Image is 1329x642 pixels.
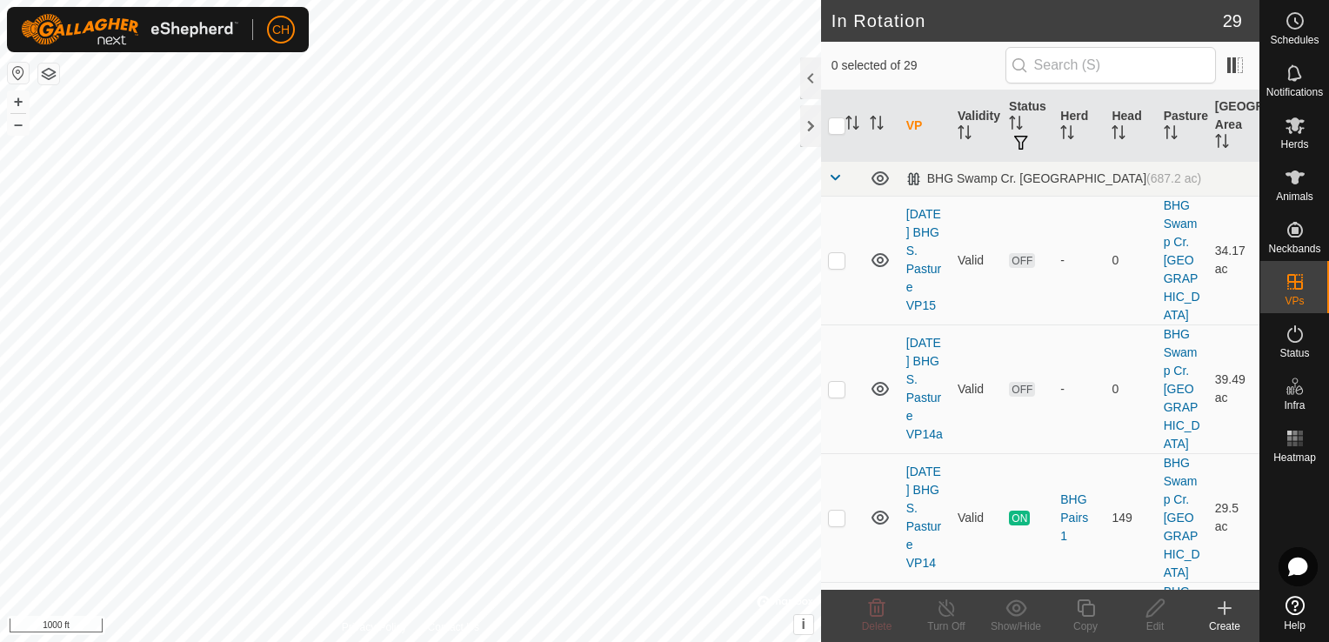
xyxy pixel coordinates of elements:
[1270,35,1319,45] span: Schedules
[1208,453,1259,582] td: 29.5 ac
[1164,456,1200,579] a: BHG Swamp Cr. [GEOGRAPHIC_DATA]
[1284,400,1305,411] span: Infra
[1051,619,1120,634] div: Copy
[1268,244,1320,254] span: Neckbands
[342,619,407,635] a: Privacy Policy
[1009,118,1023,132] p-sorticon: Activate to sort
[1005,47,1216,84] input: Search (S)
[794,615,813,634] button: i
[8,114,29,135] button: –
[8,63,29,84] button: Reset Map
[906,207,941,312] a: [DATE] BHG S. Pasture VP15
[1060,491,1098,545] div: BHG Pairs 1
[1009,253,1035,268] span: OFF
[1285,296,1304,306] span: VPs
[951,90,1002,162] th: Validity
[912,619,981,634] div: Turn Off
[1266,87,1323,97] span: Notifications
[1105,196,1156,324] td: 0
[1053,90,1105,162] th: Herd
[1284,620,1306,631] span: Help
[8,91,29,112] button: +
[802,617,805,632] span: i
[831,57,1005,75] span: 0 selected of 29
[1105,453,1156,582] td: 149
[981,619,1051,634] div: Show/Hide
[1164,128,1178,142] p-sorticon: Activate to sort
[906,336,943,441] a: [DATE] BHG S. Pasture VP14a
[1105,324,1156,453] td: 0
[1164,327,1200,451] a: BHG Swamp Cr. [GEOGRAPHIC_DATA]
[1273,452,1316,463] span: Heatmap
[1164,198,1200,322] a: BHG Swamp Cr. [GEOGRAPHIC_DATA]
[1157,90,1208,162] th: Pasture
[1276,191,1313,202] span: Animals
[1060,128,1074,142] p-sorticon: Activate to sort
[1208,90,1259,162] th: [GEOGRAPHIC_DATA] Area
[951,453,1002,582] td: Valid
[951,324,1002,453] td: Valid
[1009,511,1030,525] span: ON
[1009,382,1035,397] span: OFF
[1260,589,1329,638] a: Help
[1280,139,1308,150] span: Herds
[1105,90,1156,162] th: Head
[428,619,479,635] a: Contact Us
[1190,619,1259,634] div: Create
[1112,128,1125,142] p-sorticon: Activate to sort
[906,171,1201,186] div: BHG Swamp Cr. [GEOGRAPHIC_DATA]
[1208,196,1259,324] td: 34.17 ac
[831,10,1223,31] h2: In Rotation
[1215,137,1229,150] p-sorticon: Activate to sort
[38,64,59,84] button: Map Layers
[1223,8,1242,34] span: 29
[958,128,972,142] p-sorticon: Activate to sort
[1146,171,1201,185] span: (687.2 ac)
[1120,619,1190,634] div: Edit
[1060,251,1098,270] div: -
[1060,380,1098,398] div: -
[906,465,941,570] a: [DATE] BHG S. Pasture VP14
[870,118,884,132] p-sorticon: Activate to sort
[21,14,238,45] img: Gallagher Logo
[845,118,859,132] p-sorticon: Activate to sort
[1279,348,1309,358] span: Status
[951,196,1002,324] td: Valid
[1208,324,1259,453] td: 39.49 ac
[862,620,892,632] span: Delete
[272,21,290,39] span: CH
[1002,90,1053,162] th: Status
[899,90,951,162] th: VP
